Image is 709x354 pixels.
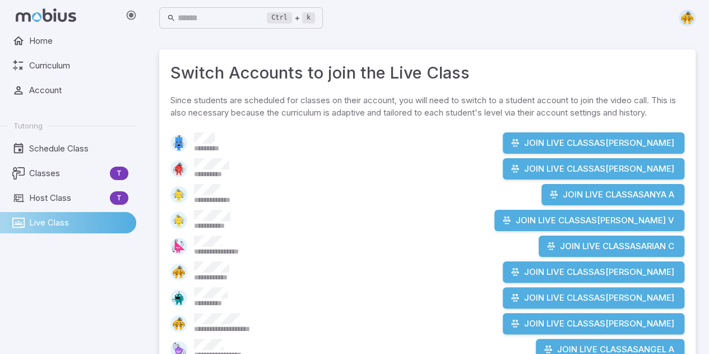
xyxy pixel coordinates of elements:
button: Join Live Classas[PERSON_NAME] [503,287,684,309]
img: semi-circle.svg [679,10,696,26]
button: Join Live ClassasAnya A [541,184,684,205]
span: Home [29,35,128,47]
span: Curriculum [29,59,128,72]
span: Classes [29,167,105,180]
kbd: Ctrl [267,12,292,24]
img: semi-circle.svg [170,264,187,281]
button: Join Live Classas[PERSON_NAME] V [494,210,684,231]
button: Join Live ClassasArian C [539,236,684,257]
span: T [110,192,128,204]
div: + [267,11,315,25]
img: square.svg [170,186,187,203]
span: Tutoring [13,121,43,131]
button: Join Live Classas[PERSON_NAME] [503,313,684,334]
span: Live Class [29,217,128,229]
h3: Switch Accounts to join the Live Class [170,61,684,85]
img: semi-circle.svg [170,315,187,332]
button: Join Live Classas[PERSON_NAME] [503,261,684,283]
img: octagon.svg [170,289,187,306]
img: square.svg [170,212,187,229]
span: T [110,168,128,179]
span: Schedule Class [29,142,128,155]
img: rectangle.svg [170,135,187,151]
span: Host Class [29,192,105,204]
kbd: k [302,12,315,24]
p: Since students are scheduled for classes on their account, you will need to switch to a student a... [170,94,684,119]
img: right-triangle.svg [170,238,187,255]
button: Join Live Classas[PERSON_NAME] [503,158,684,180]
button: Join Live Classas[PERSON_NAME] [503,132,684,154]
span: Account [29,84,128,96]
img: circle.svg [170,160,187,177]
